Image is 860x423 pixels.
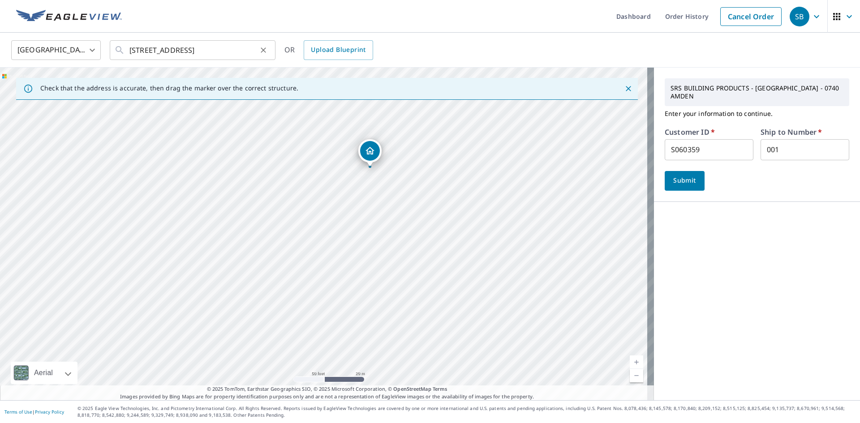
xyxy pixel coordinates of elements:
label: Customer ID [665,128,715,136]
input: Search by address or latitude-longitude [129,38,257,63]
div: Dropped pin, building 1, Residential property, 1121 E Lincolnway Cheyenne, WY 82001 [358,139,382,167]
span: Submit [672,175,697,186]
span: Upload Blueprint [311,44,365,56]
a: Current Level 19, Zoom In [630,355,643,369]
a: Current Level 19, Zoom Out [630,369,643,382]
a: Terms of Use [4,409,32,415]
button: Close [623,83,634,94]
button: Clear [257,44,270,56]
div: Aerial [11,362,77,384]
div: OR [284,40,373,60]
a: Cancel Order [720,7,782,26]
span: © 2025 TomTom, Earthstar Geographics SIO, © 2025 Microsoft Corporation, © [207,385,447,393]
a: Terms [433,385,447,392]
a: OpenStreetMap [393,385,431,392]
div: SB [790,7,809,26]
div: Aerial [31,362,56,384]
img: EV Logo [16,10,122,23]
div: [GEOGRAPHIC_DATA] [11,38,101,63]
p: © 2025 Eagle View Technologies, Inc. and Pictometry International Corp. All Rights Reserved. Repo... [77,405,856,419]
p: SRS BUILDING PRODUCTS - [GEOGRAPHIC_DATA] - 0740 AMDEN [667,81,847,104]
a: Privacy Policy [35,409,64,415]
p: Enter your information to continue. [665,106,849,121]
button: Submit [665,171,705,191]
label: Ship to Number [761,128,822,136]
p: | [4,409,64,414]
a: Upload Blueprint [304,40,373,60]
p: Check that the address is accurate, then drag the marker over the correct structure. [40,84,298,92]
